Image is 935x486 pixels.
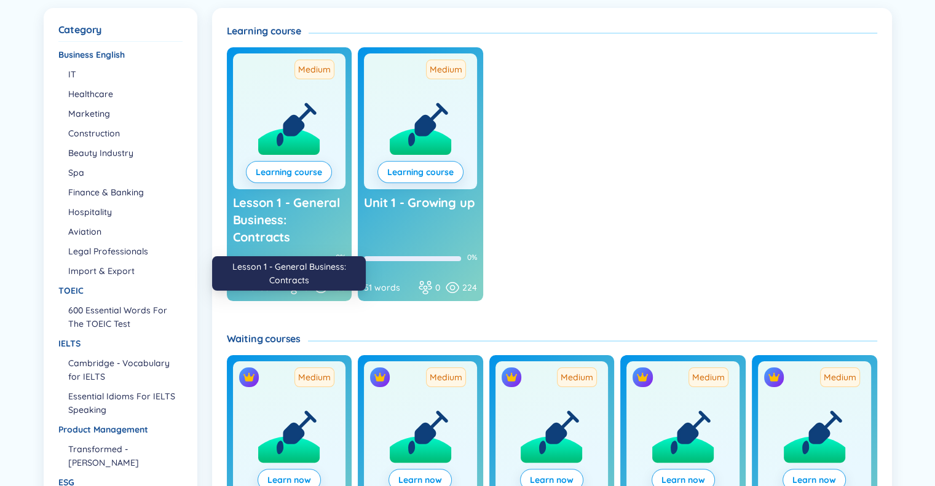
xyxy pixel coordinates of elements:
[467,253,477,262] div: 0%
[58,23,183,36] div: Category
[68,146,181,160] li: Beauty Industry
[68,264,181,278] li: Import & Export
[256,165,322,179] a: Learning course
[398,474,442,486] span: Learn now
[58,284,181,297] div: TOEIC
[530,474,574,486] span: Learn now
[68,245,181,258] li: Legal Professionals
[68,304,181,331] li: 600 Essential Words For The TOEIC Test
[68,87,181,101] li: Healthcare
[68,107,181,120] li: Marketing
[374,371,386,383] img: crown icon
[68,186,181,199] li: Finance & Banking
[387,165,454,179] a: Learning course
[68,127,181,140] li: Construction
[688,367,728,387] span: Medium
[227,24,309,37] h4: Learning course
[233,195,340,245] span: Lesson 1 - General Business: Contracts
[68,390,181,417] li: Essential Idioms For IELTS Speaking
[294,367,334,387] span: Medium
[68,356,181,383] li: Cambridge - Vocabulary for IELTS
[820,367,860,387] span: Medium
[435,281,440,294] span: 0
[212,256,366,291] div: Lesson 1 - General Business: Contracts
[792,474,836,486] span: Learn now
[636,371,649,383] img: crown icon
[233,194,346,246] a: Lesson 1 - General Business: Contracts
[267,474,311,486] span: Learn now
[227,332,309,345] h4: Waiting courses
[557,367,597,387] span: Medium
[246,161,332,183] button: Learning course
[768,371,780,383] img: crown icon
[68,68,181,81] li: IT
[68,166,181,179] li: Spa
[294,60,334,79] span: Medium
[58,48,181,61] div: Business English
[58,423,181,436] div: Product Management
[364,281,413,294] div: 51 words
[462,281,477,294] span: 224
[505,371,518,383] img: crown icon
[364,194,477,246] a: Unit 1 - Growing up
[58,337,181,350] div: IELTS
[68,205,181,219] li: Hospitality
[426,367,466,387] span: Medium
[426,60,466,79] span: Medium
[243,371,255,383] img: crown icon
[661,474,705,486] span: Learn now
[68,225,181,238] li: Aviation
[364,195,475,210] span: Unit 1 - Growing up
[377,161,464,183] button: Learning course
[68,442,181,469] li: Transformed - [PERSON_NAME]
